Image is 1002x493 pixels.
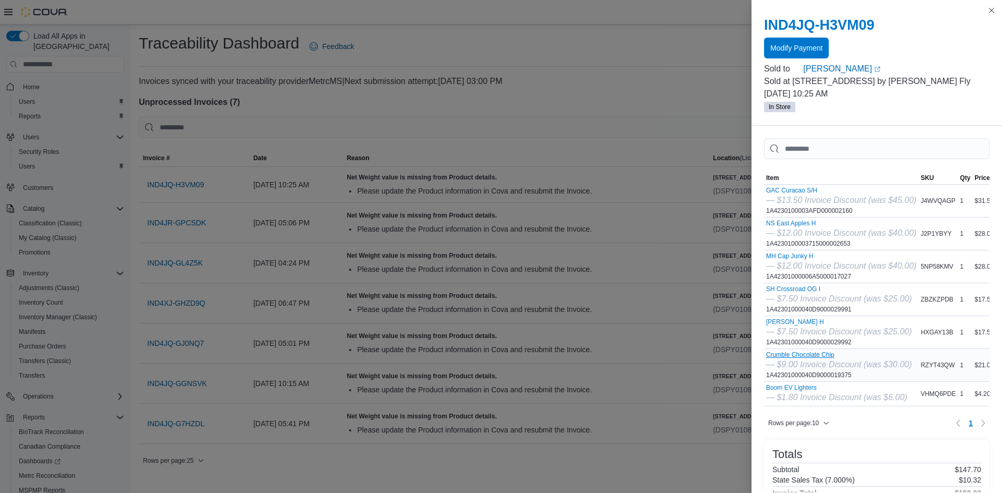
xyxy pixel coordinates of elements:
span: Item [766,174,779,182]
div: $21.00 [973,359,996,371]
button: Page 1 of 1 [964,415,977,431]
span: 5NP58KMV [921,262,953,271]
input: This is a search bar. As you type, the results lower in the page will automatically filter. [764,138,989,159]
div: Sold to [764,63,801,75]
div: 1A42301000040D9000019375 [766,351,912,379]
nav: Pagination for table: MemoryTable from EuiInMemoryTable [952,415,989,431]
button: Next page [977,417,989,429]
button: Crumble Chocolate Chip [766,351,912,358]
div: 1A4230100003715000002653 [766,220,916,248]
div: 1 [958,227,973,240]
div: 1 [958,293,973,306]
span: VHMQ6PDE [921,390,956,398]
span: In Store [764,102,795,112]
button: Boom EV Lighters [766,384,907,391]
button: SKU [918,172,958,184]
div: — $1.80 Invoice Discount (was $6.00) [766,391,907,404]
svg: External link [874,66,880,73]
button: Previous page [952,417,964,429]
button: Price [973,172,996,184]
button: Qty [958,172,973,184]
div: — $12.00 Invoice Discount (was $40.00) [766,260,916,272]
ul: Pagination for table: MemoryTable from EuiInMemoryTable [964,415,977,431]
div: $31.50 [973,195,996,207]
button: Item [764,172,918,184]
button: MH Cap Junky H [766,252,916,260]
h6: Subtotal [772,465,799,474]
button: Rows per page:10 [764,417,833,429]
h6: State Sales Tax (7.000%) [772,476,855,484]
div: — $7.50 Invoice Discount (was $25.00) [766,293,912,305]
div: 1 [958,195,973,207]
p: $10.32 [959,476,981,484]
button: Modify Payment [764,38,829,58]
span: In Store [769,102,791,112]
h3: Totals [772,448,802,461]
span: Price [975,174,990,182]
div: $28.00 [973,260,996,273]
div: — $9.00 Invoice Discount (was $30.00) [766,358,912,371]
div: 1A4230100003AFD000002160 [766,187,916,215]
a: [PERSON_NAME]External link [803,63,989,75]
span: Modify Payment [770,43,822,53]
div: 1 [958,326,973,339]
div: 1A42301000006A5000017027 [766,252,916,281]
div: 1 [958,388,973,400]
div: 1A42301000040D9000029991 [766,285,912,314]
span: J2P1YBYY [921,230,951,238]
span: SKU [921,174,934,182]
div: $17.50 [973,326,996,339]
div: 1 [958,260,973,273]
p: [DATE] 10:25 AM [764,88,989,100]
button: Close this dialog [985,4,998,17]
div: 1A42301000040D9000029992 [766,318,912,346]
button: SH Crossroad OG I [766,285,912,293]
div: $4.20 [973,388,996,400]
span: RZYT43QW [921,361,955,369]
div: — $12.00 Invoice Discount (was $40.00) [766,227,916,239]
div: $17.50 [973,293,996,306]
span: J4WVQAGP [921,197,956,205]
button: NS East Apples H [766,220,916,227]
span: HXGAY13B [921,328,953,336]
p: $147.70 [955,465,981,474]
div: $28.00 [973,227,996,240]
span: 1 [969,418,973,428]
p: Sold at [STREET_ADDRESS] by [PERSON_NAME] Fly [764,75,989,88]
span: Rows per page : 10 [768,419,819,427]
span: ZBZKZPDB [921,295,953,304]
button: GAC Curacao S/H [766,187,916,194]
div: — $13.50 Invoice Discount (was $45.00) [766,194,916,207]
button: [PERSON_NAME] H [766,318,912,326]
span: Qty [960,174,971,182]
div: — $7.50 Invoice Discount (was $25.00) [766,326,912,338]
div: 1 [958,359,973,371]
h2: IND4JQ-H3VM09 [764,17,989,33]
